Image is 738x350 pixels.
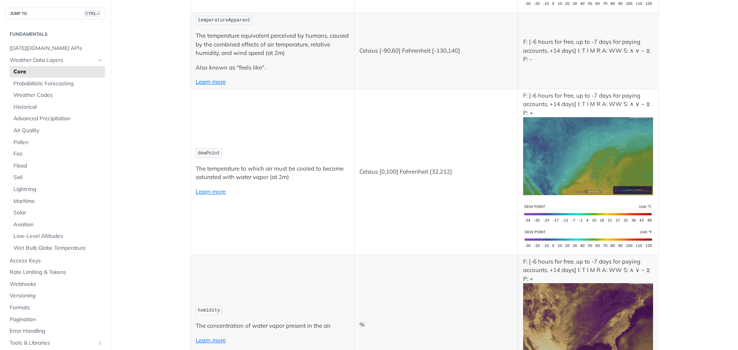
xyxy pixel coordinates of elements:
[10,148,105,160] a: Fire
[6,290,105,302] a: Versioning
[10,101,105,113] a: Historical
[6,267,105,278] a: Rate Limiting & Tokens
[13,91,103,99] span: Weather Codes
[6,43,105,54] a: [DATE][DOMAIN_NAME] APIs
[196,322,349,330] p: The concentration of water vapor present in the air
[10,292,103,300] span: Versioning
[6,325,105,337] a: Error Handling
[6,55,105,66] a: Weather Data LayersHide subpages for Weather Data Layers
[6,314,105,325] a: Pagination
[13,127,103,134] span: Air Quality
[10,137,105,148] a: Pollen
[13,221,103,229] span: Aviation
[13,139,103,146] span: Pollen
[97,57,103,63] button: Hide subpages for Weather Data Layers
[196,188,226,195] a: Learn more
[13,103,103,111] span: Historical
[13,174,103,181] span: Soil
[10,56,95,64] span: Weather Data Layers
[359,320,513,329] p: %
[10,45,103,52] span: [DATE][DOMAIN_NAME] APIs
[10,257,103,265] span: Access Keys
[523,235,653,242] span: Expand image
[13,162,103,170] span: Flood
[13,68,103,76] span: Core
[523,91,653,195] p: F: [-6 hours for free, up to -7 days for paying accounts, +14 days] I: T I M R A: WW S: ∧ ∨ ~ ⧖ P: +
[6,302,105,314] a: Formats
[196,63,349,72] p: Also known as "feels like".
[10,280,103,288] span: Webhooks
[198,308,220,313] span: humidity
[10,339,95,347] span: Tools & Libraries
[10,219,105,231] a: Aviation
[10,113,105,124] a: Advanced Precipitation
[10,184,105,195] a: Lightning
[198,18,251,23] span: temperatureApparent
[10,78,105,90] a: Probabilistic Forecasting
[359,168,513,176] p: Celsius [0,100] Fahrenheit [32,212]
[13,186,103,193] span: Lightning
[13,115,103,123] span: Advanced Precipitation
[10,231,105,242] a: Low-Level Altitudes
[84,10,101,17] span: CTRL-/
[198,151,220,156] span: dewPoint
[196,32,349,58] p: The temperature equivalent perceived by humans, caused by the combined effects of air temperature...
[10,242,105,254] a: Wet Bulb Globe Temperature
[6,8,105,19] button: JUMP TOCTRL-/
[10,207,105,219] a: Solar
[10,196,105,207] a: Maritime
[10,327,103,335] span: Error Handling
[196,78,226,85] a: Learn more
[523,38,653,64] p: F: [-6 hours for free, up to -7 days for paying accounts, +14 days] I: T I M R A: WW S: ∧ ∨ ~ ⧖ P: -
[10,269,103,276] span: Rate Limiting & Tokens
[13,197,103,205] span: Maritime
[523,318,653,325] span: Expand image
[523,209,653,217] span: Expand image
[6,255,105,267] a: Access Keys
[6,337,105,349] a: Tools & LibrariesShow subpages for Tools & Libraries
[523,152,653,159] span: Expand image
[13,150,103,158] span: Fire
[13,80,103,88] span: Probabilistic Forecasting
[359,46,513,55] p: Celsius [-90,60] Fahrenheit [-130,140]
[10,316,103,323] span: Pagination
[13,209,103,217] span: Solar
[13,232,103,240] span: Low-Level Altitudes
[10,125,105,136] a: Air Quality
[10,90,105,101] a: Weather Codes
[6,279,105,290] a: Webhooks
[196,164,349,182] p: The temperature to which air must be cooled to become saturated with water vapor (at 2m)
[13,244,103,252] span: Wet Bulb Globe Temperature
[10,304,103,312] span: Formats
[6,31,105,38] h2: Fundamentals
[10,66,105,78] a: Core
[97,340,103,346] button: Show subpages for Tools & Libraries
[10,160,105,172] a: Flood
[196,337,226,344] a: Learn more
[10,172,105,183] a: Soil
